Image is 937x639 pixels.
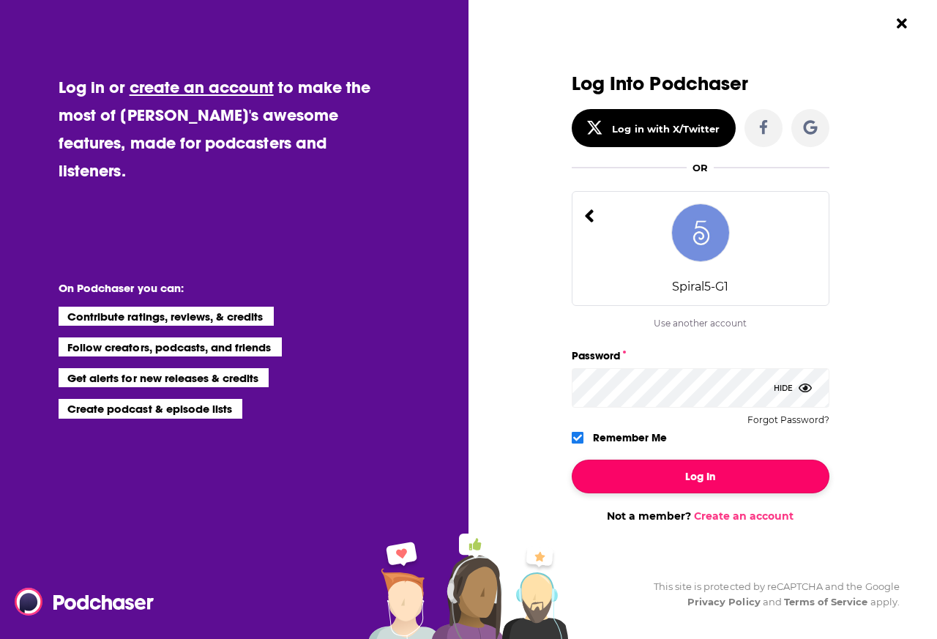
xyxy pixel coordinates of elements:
[59,281,351,295] li: On Podchaser you can:
[59,337,282,356] li: Follow creators, podcasts, and friends
[15,588,155,616] img: Podchaser - Follow, Share and Rate Podcasts
[642,579,900,610] div: This site is protected by reCAPTCHA and the Google and apply.
[15,588,143,616] a: Podchaser - Follow, Share and Rate Podcasts
[671,203,730,262] img: Spiral5-G1
[747,415,829,425] button: Forgot Password?
[572,460,829,493] button: Log In
[572,73,829,94] h3: Log Into Podchaser
[59,368,269,387] li: Get alerts for new releases & credits
[672,280,728,294] div: Spiral5-G1
[694,509,794,523] a: Create an account
[687,596,761,608] a: Privacy Policy
[572,109,736,147] button: Log in with X/Twitter
[693,162,708,173] div: OR
[572,509,829,523] div: Not a member?
[59,399,242,418] li: Create podcast & episode lists
[612,123,720,135] div: Log in with X/Twitter
[774,368,812,408] div: Hide
[130,77,274,97] a: create an account
[888,10,916,37] button: Close Button
[572,318,829,329] div: Use another account
[59,307,274,326] li: Contribute ratings, reviews, & credits
[593,428,667,447] label: Remember Me
[572,346,829,365] label: Password
[784,596,868,608] a: Terms of Service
